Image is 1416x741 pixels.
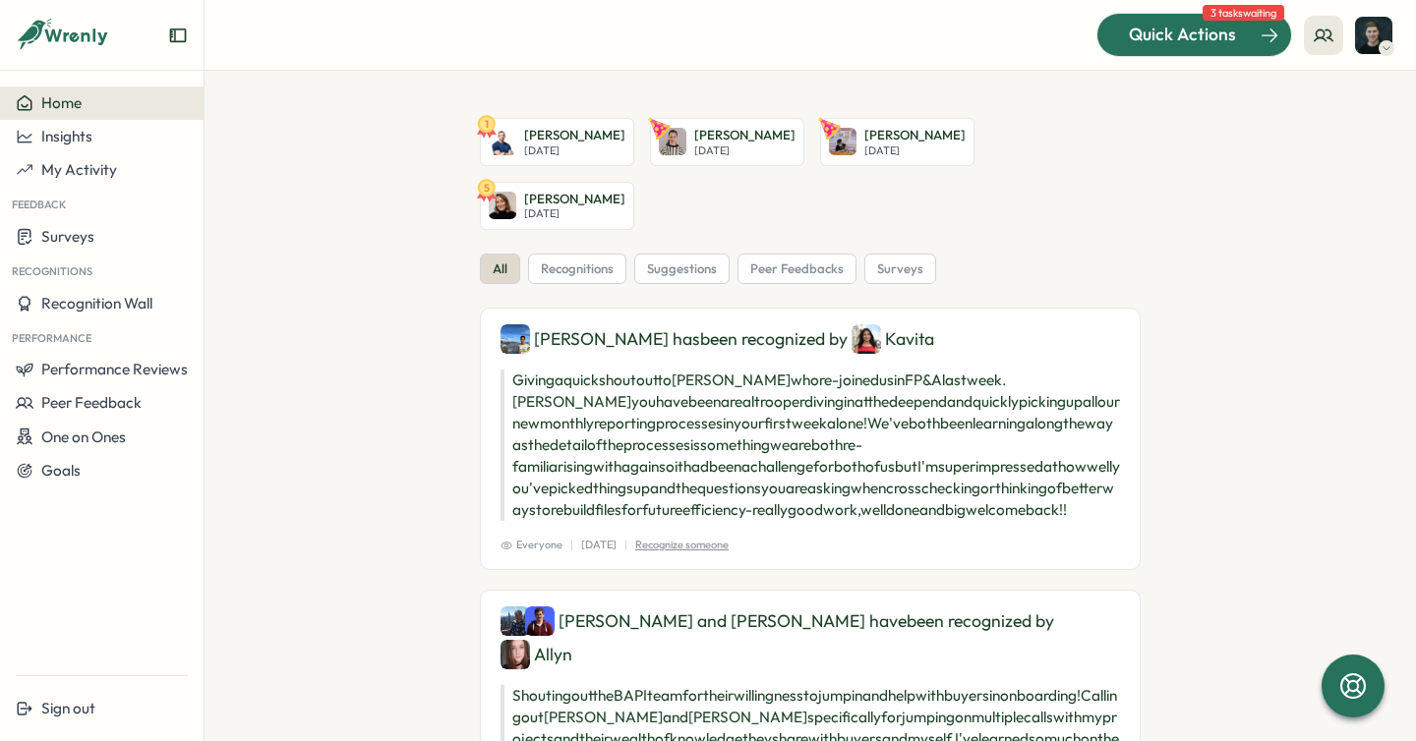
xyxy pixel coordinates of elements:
[852,324,881,354] img: Kavita Thomas
[647,260,717,278] span: suggestions
[1096,13,1292,56] button: Quick Actions
[480,182,634,230] a: 5Hannah Dempster[PERSON_NAME][DATE]
[864,144,966,157] p: [DATE]
[485,117,489,131] text: 1
[41,160,117,179] span: My Activity
[489,128,516,155] img: James Nock
[41,360,188,378] span: Performance Reviews
[480,118,634,166] a: 1James Nock[PERSON_NAME][DATE]
[168,26,188,45] button: Expand sidebar
[635,537,729,553] p: Recognize someone
[694,127,796,144] p: [PERSON_NAME]
[501,640,572,669] div: Allyn
[501,324,1120,354] div: [PERSON_NAME] has been recognized by
[41,461,81,480] span: Goals
[493,260,507,278] span: all
[489,192,516,219] img: Hannah Dempster
[829,128,856,155] img: Leanne Zammit
[750,260,844,278] span: peer feedbacks
[570,537,573,553] p: |
[659,128,686,155] img: Lauren Sampayo
[41,227,94,246] span: Surveys
[1203,5,1284,21] span: 3 tasks waiting
[650,118,804,166] a: Lauren Sampayo[PERSON_NAME][DATE]
[524,191,625,208] p: [PERSON_NAME]
[525,606,555,636] img: Henry Dennis
[501,537,562,553] span: Everyone
[581,537,617,553] p: [DATE]
[501,606,530,636] img: Alex Marshall
[524,127,625,144] p: [PERSON_NAME]
[501,370,1120,521] p: Giving a quick shout out to [PERSON_NAME] who re-joined us in FP&A last week. [PERSON_NAME] you h...
[484,180,490,194] text: 5
[41,294,152,313] span: Recognition Wall
[820,118,974,166] a: Leanne Zammit[PERSON_NAME][DATE]
[524,144,625,157] p: [DATE]
[877,260,923,278] span: surveys
[501,606,1120,669] div: [PERSON_NAME] and [PERSON_NAME] have been recognized by
[501,324,530,354] img: Chan-Lee Bond
[1355,17,1392,54] img: Ben Cruttenden
[41,127,92,145] span: Insights
[1129,22,1236,47] span: Quick Actions
[41,93,82,112] span: Home
[541,260,614,278] span: recognitions
[864,127,966,144] p: [PERSON_NAME]
[624,537,627,553] p: |
[852,324,934,354] div: Kavita
[41,699,95,717] span: Sign out
[41,427,126,446] span: One on Ones
[501,640,530,669] img: Allyn Neal
[524,207,625,220] p: [DATE]
[694,144,796,157] p: [DATE]
[41,393,142,412] span: Peer Feedback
